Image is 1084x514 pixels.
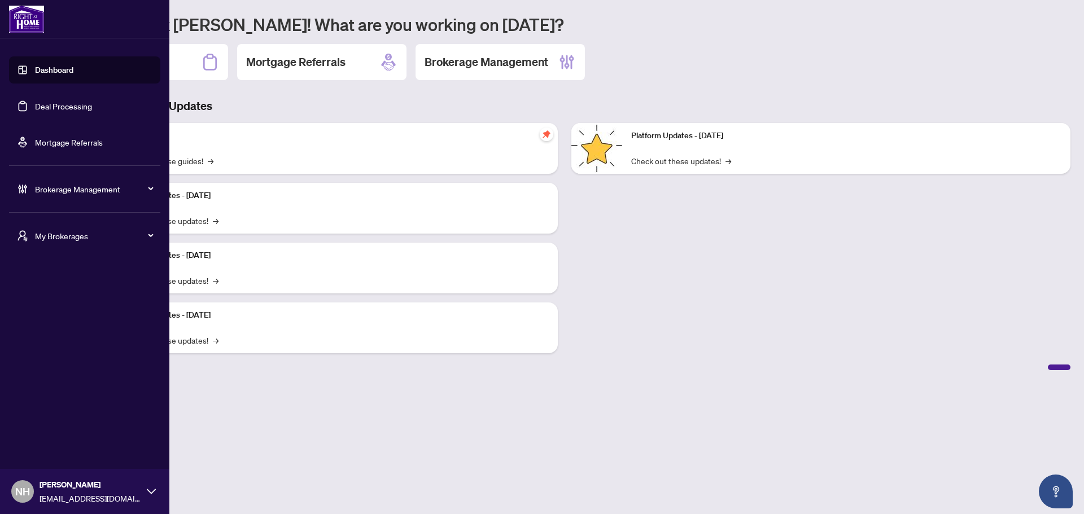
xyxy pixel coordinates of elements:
[35,101,92,111] a: Deal Processing
[35,65,73,75] a: Dashboard
[35,230,152,242] span: My Brokerages
[1039,475,1073,508] button: Open asap
[9,6,44,33] img: logo
[213,274,218,287] span: →
[59,14,1070,35] h1: Welcome back [PERSON_NAME]! What are you working on [DATE]?
[571,123,622,174] img: Platform Updates - June 23, 2025
[119,130,549,142] p: Self-Help
[40,492,141,504] span: [EMAIL_ADDRESS][DOMAIN_NAME]
[213,214,218,227] span: →
[15,484,30,499] span: NH
[17,230,28,241] span: user-switch
[631,130,1061,142] p: Platform Updates - [DATE]
[425,54,548,70] h2: Brokerage Management
[35,137,103,147] a: Mortgage Referrals
[631,155,731,167] a: Check out these updates!→
[59,98,1070,114] h3: Brokerage & Industry Updates
[246,54,346,70] h2: Mortgage Referrals
[119,249,549,262] p: Platform Updates - [DATE]
[119,190,549,202] p: Platform Updates - [DATE]
[725,155,731,167] span: →
[213,334,218,346] span: →
[35,183,152,195] span: Brokerage Management
[40,478,141,491] span: [PERSON_NAME]
[540,128,553,141] span: pushpin
[208,155,213,167] span: →
[119,309,549,322] p: Platform Updates - [DATE]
